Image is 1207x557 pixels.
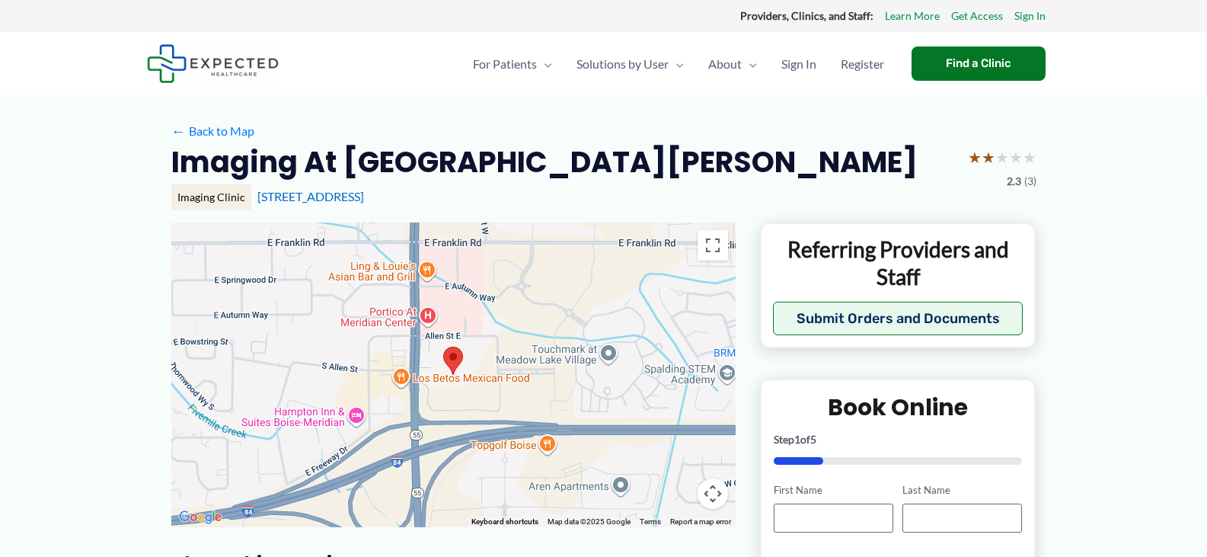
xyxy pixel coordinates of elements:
img: Google [175,507,225,527]
div: Imaging Clinic [171,184,251,210]
span: Solutions by User [576,37,669,91]
img: Expected Healthcare Logo - side, dark font, small [147,44,279,83]
label: First Name [774,483,893,498]
label: Last Name [902,483,1022,498]
a: Sign In [1014,6,1046,26]
span: ★ [1023,143,1036,171]
span: ★ [968,143,982,171]
span: Menu Toggle [669,37,684,91]
span: ★ [1009,143,1023,171]
span: 5 [810,433,816,446]
h2: Imaging at [GEOGRAPHIC_DATA][PERSON_NAME] [171,143,918,181]
span: (3) [1024,171,1036,191]
span: ★ [995,143,1009,171]
a: Solutions by UserMenu Toggle [564,37,696,91]
button: Keyboard shortcuts [471,517,538,527]
a: [STREET_ADDRESS] [257,189,364,203]
span: For Patients [473,37,537,91]
span: Register [841,37,884,91]
strong: Providers, Clinics, and Staff: [740,9,873,22]
nav: Primary Site Navigation [461,37,896,91]
span: Sign In [781,37,816,91]
button: Submit Orders and Documents [773,302,1023,335]
span: Map data ©2025 Google [548,517,631,526]
button: Toggle fullscreen view [698,230,728,261]
span: Menu Toggle [537,37,552,91]
h2: Book Online [774,392,1023,422]
a: Get Access [951,6,1003,26]
span: About [708,37,742,91]
span: ★ [982,143,995,171]
span: 2.3 [1007,171,1021,191]
a: ←Back to Map [171,120,254,142]
span: Menu Toggle [742,37,757,91]
a: Open this area in Google Maps (opens a new window) [175,507,225,527]
a: Learn More [885,6,940,26]
a: Register [829,37,896,91]
a: Sign In [769,37,829,91]
a: Find a Clinic [912,46,1046,81]
button: Map camera controls [698,479,728,509]
a: For PatientsMenu Toggle [461,37,564,91]
span: 1 [794,433,800,446]
span: ← [171,123,186,138]
p: Referring Providers and Staff [773,235,1023,291]
a: Terms (opens in new tab) [640,517,661,526]
p: Step of [774,434,1023,445]
a: Report a map error [670,517,731,526]
a: AboutMenu Toggle [696,37,769,91]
